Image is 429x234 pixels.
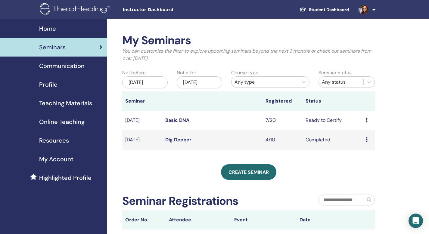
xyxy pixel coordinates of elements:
h2: My Seminars [122,34,375,48]
a: Dig Deeper [165,137,191,143]
th: Seminar [122,91,162,111]
label: Course type [231,69,258,76]
th: Date [297,210,362,229]
td: 4/10 [263,130,303,150]
label: Not before [122,69,146,76]
span: Profile [39,80,58,89]
span: Create seminar [228,169,269,175]
th: Status [303,91,363,111]
img: logo.png [40,3,112,17]
th: Registered [263,91,303,111]
div: [DATE] [177,76,222,88]
div: Any type [235,79,295,86]
div: Open Intercom Messenger [409,214,423,228]
span: Communication [39,61,85,70]
span: Online Teaching [39,117,85,126]
span: Resources [39,136,69,145]
span: Instructor Dashboard [123,7,213,13]
td: Completed [303,130,363,150]
a: Create seminar [221,164,276,180]
span: Home [39,24,56,33]
td: [DATE] [122,130,162,150]
div: [DATE] [122,76,168,88]
h2: Seminar Registrations [122,194,238,208]
label: Not after [177,69,196,76]
p: You can customize the filter to explore upcoming seminars beyond the next 3 months or check out s... [122,48,375,62]
span: Seminars [39,43,66,52]
img: graduation-cap-white.svg [299,7,306,12]
a: Basic DNA [165,117,189,123]
label: Seminar status [319,69,352,76]
div: Any status [322,79,360,86]
span: Highlighted Profile [39,173,92,182]
a: Student Dashboard [294,4,354,15]
th: Attendee [166,210,231,229]
td: 7/20 [263,111,303,130]
td: [DATE] [122,111,162,130]
span: Teaching Materials [39,99,92,108]
td: Ready to Certify [303,111,363,130]
span: My Account [39,155,73,164]
th: Order No. [122,210,166,229]
img: default.jpg [359,5,368,14]
th: Event [231,210,297,229]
